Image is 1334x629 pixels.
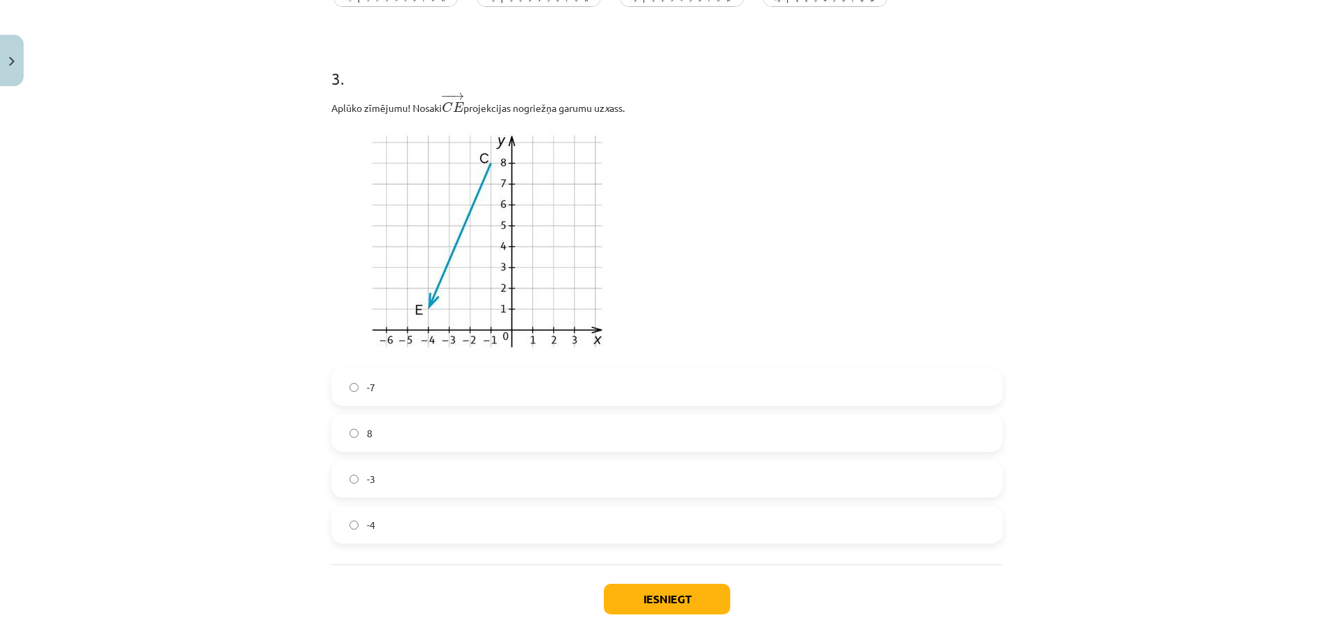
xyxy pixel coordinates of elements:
span: − [440,92,452,101]
h1: 3 . [331,44,1003,88]
span: C [442,101,453,113]
span: → [450,92,464,101]
button: Iesniegt [604,584,730,614]
input: -3 [349,475,359,484]
input: -7 [349,383,359,392]
input: -4 [349,521,359,530]
span: E [453,102,464,113]
span: − [445,92,447,101]
span: -3 [367,472,375,487]
input: 8 [349,429,359,438]
img: icon-close-lesson-0947bae3869378f0d4975bcd49f059093ad1ed9edebbc8119c70593378902aed.svg [9,57,15,66]
p: Aplūko zīmējumu! Nosaki projekcijas nogriežņa garumu uz ass. [331,92,1003,115]
span: 8 [367,426,372,441]
em: x [604,101,609,114]
span: -4 [367,518,375,532]
span: -7 [367,380,375,395]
